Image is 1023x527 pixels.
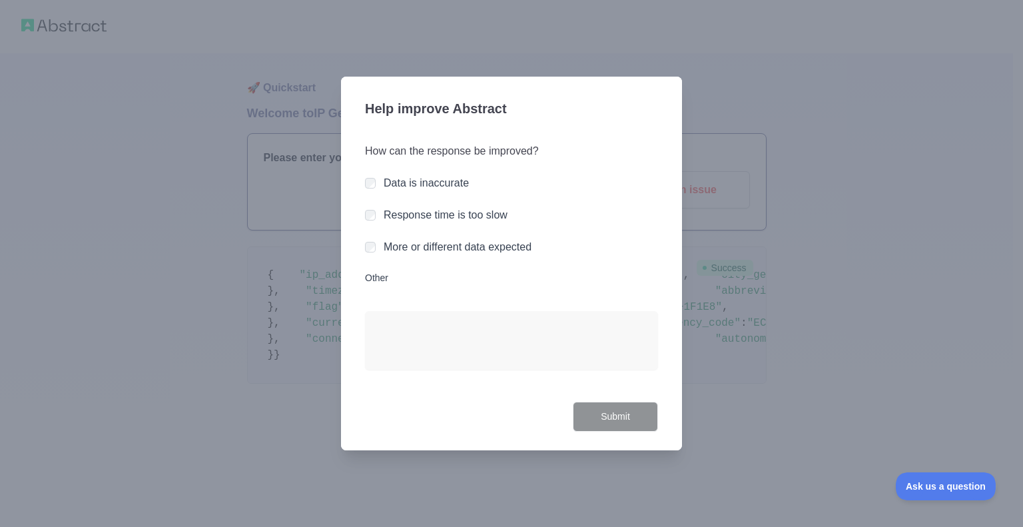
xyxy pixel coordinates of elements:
button: Submit [573,402,658,432]
iframe: Toggle Customer Support [896,472,996,500]
h3: How can the response be improved? [365,143,658,159]
label: Other [365,271,658,284]
h3: Help improve Abstract [365,93,658,127]
label: More or different data expected [384,241,531,253]
label: Response time is too slow [384,209,508,221]
label: Data is inaccurate [384,177,469,189]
